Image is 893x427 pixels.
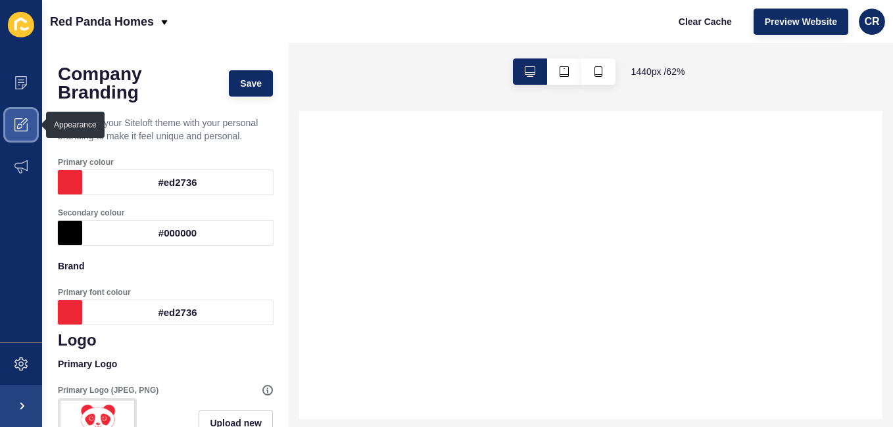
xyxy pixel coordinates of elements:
[667,9,743,35] button: Clear Cache
[58,108,273,150] p: Customise your Siteloft theme with your personal branding to make it feel unique and personal.
[229,70,273,97] button: Save
[58,331,273,349] h1: Logo
[82,170,273,194] div: #ed2736
[58,65,216,102] h1: Company Branding
[58,385,158,395] label: Primary Logo (JPEG, PNG)
[82,300,273,325] div: #ed2736
[58,157,114,168] label: Primary colour
[58,252,273,281] p: Brand
[82,221,273,245] div: #000000
[864,15,879,28] span: CR
[631,65,685,78] span: 1440 px / 62 %
[58,349,273,378] p: Primary Logo
[240,77,262,90] span: Save
[679,15,732,28] span: Clear Cache
[54,120,97,130] div: Appearance
[58,208,124,218] label: Secondary colour
[765,15,837,28] span: Preview Website
[50,5,154,38] p: Red Panda Homes
[754,9,848,35] button: Preview Website
[58,287,131,298] label: Primary font colour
